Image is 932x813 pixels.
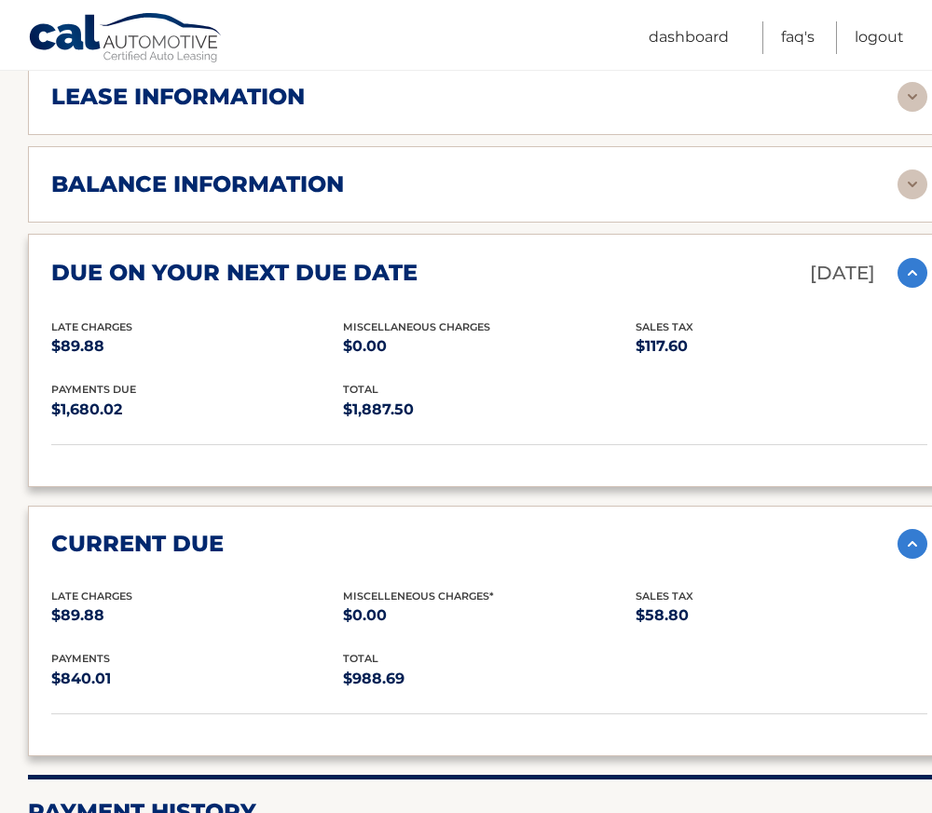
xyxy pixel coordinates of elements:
[636,589,693,603] span: Sales Tax
[343,320,490,333] span: Miscellaneous Charges
[51,259,418,287] h2: due on your next due date
[898,258,927,288] img: accordion-active.svg
[51,170,344,198] h2: balance information
[781,21,815,54] a: FAQ's
[898,169,927,199] img: accordion-rest.svg
[51,530,224,558] h2: current due
[51,383,136,396] span: Payments Due
[343,603,635,629] p: $0.00
[636,333,927,359] p: $117.60
[51,397,343,423] p: $1,680.02
[810,257,875,290] p: [DATE]
[28,12,224,66] a: Cal Automotive
[636,320,693,333] span: Sales Tax
[855,21,904,54] a: Logout
[636,603,927,629] p: $58.80
[51,320,132,333] span: Late Charges
[898,529,927,559] img: accordion-active.svg
[343,652,378,665] span: total
[51,666,343,692] p: $840.01
[51,603,343,629] p: $89.88
[51,83,305,111] h2: lease information
[343,383,378,396] span: total
[51,589,132,603] span: Late Charges
[51,652,110,665] span: payments
[343,666,635,692] p: $988.69
[898,82,927,112] img: accordion-rest.svg
[343,589,494,603] span: Miscelleneous Charges*
[51,333,343,359] p: $89.88
[343,333,635,359] p: $0.00
[649,21,729,54] a: Dashboard
[343,397,635,423] p: $1,887.50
